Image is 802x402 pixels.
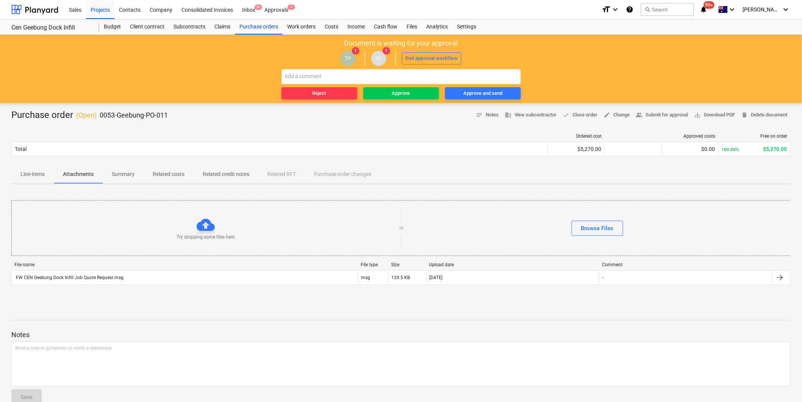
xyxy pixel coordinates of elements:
[601,109,633,121] button: Change
[636,111,688,119] span: Submit for approval
[391,262,423,267] div: Size
[722,146,787,152] div: $5,270.00
[76,111,97,120] p: ( Open )
[505,111,511,118] span: business
[281,69,521,84] input: Add a comment
[551,146,602,152] div: $5,270.00
[429,262,596,267] div: Upload date
[369,19,402,35] a: Cash flow
[375,55,382,61] span: SK
[563,111,598,119] span: Close order
[283,19,320,35] a: Work orders
[741,111,748,118] span: delete
[476,111,499,119] span: Notes
[476,111,483,118] span: notes
[15,275,124,280] div: FW CEN Geebung Dock Infill Job Quote Request.msg
[445,87,521,99] button: Approve and send
[738,109,791,121] button: Delete document
[700,5,708,14] i: notifications
[505,111,557,119] span: View subcontractor
[11,24,90,32] div: Cen Geebung Dock Infill
[611,5,620,14] i: keyboard_arrow_down
[704,1,715,9] span: 99+
[341,51,356,66] div: Tejas Pawar
[633,109,691,121] button: Submit for approval
[361,275,371,280] div: msg
[361,262,385,267] div: File type
[235,19,283,35] a: Purchase orders
[694,111,735,119] span: Download PDF
[352,47,360,55] span: 1
[741,111,788,119] span: Delete document
[399,225,403,231] p: or
[422,19,452,35] a: Analytics
[728,5,737,14] i: keyboard_arrow_down
[641,3,694,16] button: Search
[153,170,184,178] p: Related costs
[626,5,633,14] i: Knowledge base
[694,111,701,118] span: save_alt
[99,19,125,35] a: Budget
[602,5,611,14] i: format_size
[722,133,788,139] div: Free on order
[363,87,439,99] button: Approve
[392,275,410,280] div: 129.5 KB
[343,19,369,35] a: Income
[177,234,235,240] p: Try dropping some files here
[320,19,343,35] a: Costs
[430,275,443,280] div: [DATE]
[406,54,458,63] div: End approval workflow
[560,109,601,121] button: Close order
[169,19,210,35] a: Subcontracts
[11,200,791,256] div: Try dropping some files hereorBrowse Files
[452,19,481,35] a: Settings
[392,89,410,98] div: Approve
[502,109,560,121] button: View subcontractor
[100,111,168,120] p: 0053-Geebung-PO-011
[572,221,623,236] button: Browse Files
[743,6,781,13] span: [PERSON_NAME]
[636,111,643,118] span: people_alt
[463,89,502,98] div: Approve and send
[383,47,390,55] span: 1
[20,170,45,178] p: Line-items
[255,5,262,10] span: 9+
[764,366,802,402] iframe: Chat Widget
[203,170,249,178] p: Related credit notes
[125,19,169,35] a: Client contract
[402,19,422,35] a: Files
[288,5,295,10] span: 1
[602,262,769,267] div: Comment
[563,111,570,118] span: done
[63,170,94,178] p: Attachments
[313,89,326,98] div: Reject
[15,146,27,152] div: Total
[210,19,235,35] a: Claims
[11,109,168,121] div: Purchase order
[344,39,458,48] p: Document is waiting for your approval
[11,330,791,339] p: Notes
[473,109,502,121] button: Notes
[281,87,357,99] button: Reject
[691,109,738,121] button: Download PDF
[602,275,603,280] div: -
[665,133,716,139] div: Approved costs
[14,262,355,267] div: File name
[112,170,134,178] p: Summary
[782,5,791,14] i: keyboard_arrow_down
[604,111,611,118] span: edit
[604,111,630,119] span: Change
[551,133,602,139] div: Ordered cost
